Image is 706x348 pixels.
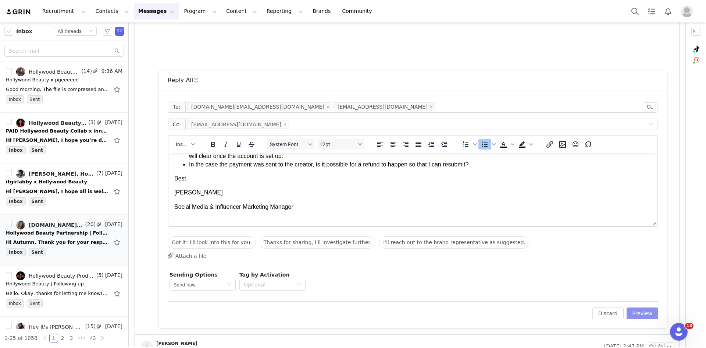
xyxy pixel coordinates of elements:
img: eefe87f4-e2aa-4dd5-ab65-78a39a47cadd.jpg [16,169,25,178]
div: Hey It's [PERSON_NAME] B, Hollywood Beauty Products Creators [29,324,83,330]
button: Font sizes [317,139,364,150]
button: Insert/edit link [543,139,556,150]
a: Hey It's [PERSON_NAME] B, Hollywood Beauty Products Creators [16,323,83,331]
button: Messages [134,3,179,20]
div: Bullet list [478,139,497,150]
div: [DOMAIN_NAME][EMAIL_ADDRESS][DOMAIN_NAME] [191,103,324,111]
div: Text color [497,139,516,150]
li: Next 3 Pages [76,334,88,342]
button: Content [222,3,262,20]
span: Sent [29,248,46,256]
span: Inbox [6,95,24,103]
div: All threads [58,27,81,35]
div: Good morning, The file is compressed and can not be opened. Can you send via Wetransfer? Alexys [6,86,109,93]
span: Inbox [6,248,26,256]
div: Hi Autumn, Thank you for your response. Please reach out to the brand representative you've been ... [6,239,109,246]
div: [EMAIL_ADDRESS][DOMAIN_NAME] [338,103,428,111]
button: Align left [374,139,386,150]
span: (7) [95,169,104,177]
button: Increase indent [438,139,450,150]
span: Sent [27,95,43,103]
span: Inbox [6,299,24,307]
span: Sent [29,146,46,154]
button: Fonts [267,139,315,150]
li: 2 [58,334,67,342]
button: Recruitment [38,3,91,20]
a: Hollywood Beauty Products Creators, [PERSON_NAME] [16,119,87,127]
span: Tag by Activation [239,272,289,278]
button: Insert [173,139,197,150]
a: 43 [88,334,98,342]
span: (3) [87,119,96,126]
button: Bold [207,139,219,150]
i: icon: close [283,123,287,127]
input: Search mail [4,45,124,57]
button: Italic [220,139,232,150]
div: Reply All [168,76,199,85]
button: Decrease indent [425,139,438,150]
i: icon: search [114,48,120,53]
li: support@grin.co [334,102,435,111]
img: placeholder-profile.jpg [681,6,693,17]
i: icon: down [227,282,231,288]
div: Optional [244,281,293,288]
div: Hello, Okay, thanks for letting me know! We will pass at this time. Best, Alexys H. [6,290,109,297]
button: Attach a file [168,251,206,260]
p: [PERSON_NAME] [6,36,483,44]
span: (20) [83,221,96,228]
p: Best, [6,22,483,30]
iframe: Intercom live chat [670,323,688,341]
button: Justify [412,139,425,150]
i: icon: left [43,336,47,340]
div: Hi Alexys, I hope you’re doing well! I just wanted to follow up on my previous email regarding th... [6,137,109,144]
a: Hollywood Beauty Products Creators, [EMAIL_ADDRESS][DOMAIN_NAME] [16,271,95,280]
span: Sent [29,197,46,205]
span: Sending Options [170,272,218,278]
a: [PERSON_NAME], Hollywood Beauty Products Creators [16,169,95,178]
p: Social Media & Influencer Marketing Manager [6,50,483,58]
div: Hollywood Beauty Products Creators, [EMAIL_ADDRESS][DOMAIN_NAME] [29,69,80,75]
div: Hollywood Beauty x pgeeeeee [6,76,79,84]
i: icon: down [89,29,93,34]
a: Tasks [643,3,660,20]
button: Program [179,3,221,20]
img: 14925828-78ad-4bea-9ff2-3cda9b47e646--s.jpg [16,271,25,280]
span: Inbox [6,197,26,205]
button: Thanks for sharing, I'll investigate further. [260,236,376,249]
span: Inbox [16,28,32,35]
img: d435ff91-5a40-4466-98ca-1852ba70338d.jpg [16,221,25,229]
div: [DOMAIN_NAME][EMAIL_ADDRESS][DOMAIN_NAME], Hollywood Beauty Products Creators, [PERSON_NAME], [PE... [29,222,83,228]
img: instagram.svg [694,57,700,63]
i: icon: down [297,282,301,288]
li: In the case the payment was sent to the creator, is it possible for a refund to happen so that I ... [21,8,483,16]
li: 3 [67,334,76,342]
span: 13 [685,323,693,329]
span: Send Email [115,27,124,36]
img: grin logo [6,8,32,15]
i: icon: close [326,105,330,109]
button: Profile [677,6,700,17]
div: Hi Alexis, I hope all is well! Sorry I missed your email as I was away on vacation. Thank you for... [6,188,109,195]
span: ••• [76,334,88,342]
button: Contacts [91,3,133,20]
span: To: [168,101,186,113]
iframe: Rich Text Area [168,153,657,217]
div: Background color [516,139,534,150]
button: Got it! I'll look into this for you. [168,236,256,249]
i: icon: close [429,105,433,109]
a: Community [338,3,380,20]
span: Inbox [6,146,26,154]
button: Preview [627,307,659,319]
span: (14) [80,67,92,75]
a: 2 [58,334,67,342]
span: Send now [174,282,196,288]
span: (15) [83,323,96,330]
a: 1 [50,334,58,342]
li: autumn.green@grail-talent.com [187,102,332,111]
div: [PERSON_NAME], Hollywood Beauty Products Creators [29,171,95,177]
div: Hollywood Beauty Products Creators, [PERSON_NAME] [29,120,87,126]
div: itgirlabby x Hollywood Beauty [6,178,87,186]
div: Numbered list [460,139,478,150]
span: Cc: [168,119,186,130]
